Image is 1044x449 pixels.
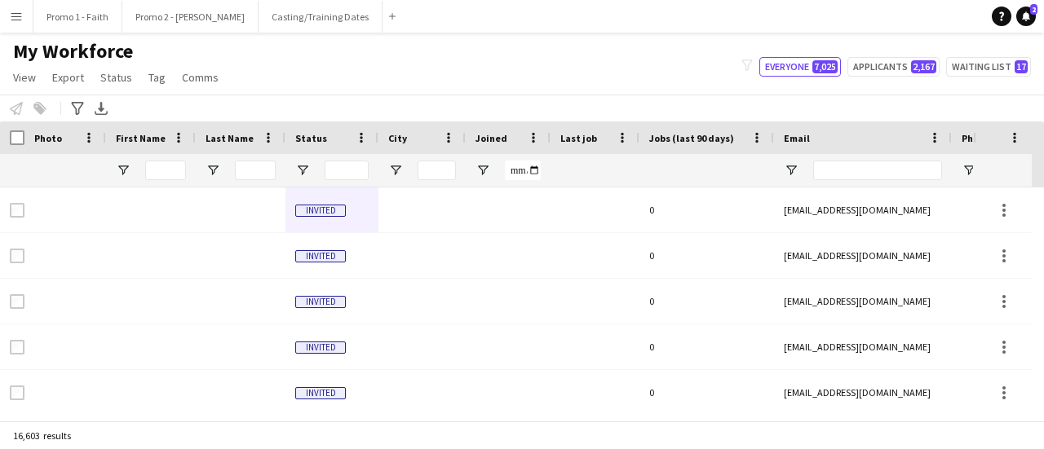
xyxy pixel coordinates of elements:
a: Status [94,67,139,88]
span: City [388,132,407,144]
span: 17 [1015,60,1028,73]
input: Row Selection is disabled for this row (unchecked) [10,203,24,218]
a: Comms [175,67,225,88]
input: Row Selection is disabled for this row (unchecked) [10,340,24,354]
div: 0 [639,324,774,369]
div: [EMAIL_ADDRESS][DOMAIN_NAME] [774,370,952,415]
span: My Workforce [13,39,133,64]
a: View [7,67,42,88]
button: Open Filter Menu [962,163,976,178]
span: Status [100,70,132,85]
button: Promo 2 - [PERSON_NAME] [122,1,259,33]
span: 7,025 [812,60,838,73]
span: Invited [295,250,346,262]
span: Invited [295,387,346,399]
input: Row Selection is disabled for this row (unchecked) [10,294,24,309]
div: 0 [639,187,774,232]
button: Open Filter Menu [295,163,310,178]
span: Invited [295,341,346,354]
div: [EMAIL_ADDRESS][DOMAIN_NAME] [774,324,952,369]
div: 0 [639,279,774,324]
span: 2 [1030,4,1037,15]
span: Last Name [206,132,254,144]
a: Export [46,67,91,88]
input: First Name Filter Input [145,161,186,180]
span: Invited [295,205,346,217]
app-action-btn: Advanced filters [68,99,87,118]
span: View [13,70,36,85]
span: First Name [116,132,166,144]
input: Joined Filter Input [505,161,541,180]
div: [EMAIL_ADDRESS][DOMAIN_NAME] [774,279,952,324]
a: 2 [1016,7,1036,26]
span: Export [52,70,84,85]
span: 2,167 [911,60,936,73]
span: Invited [295,296,346,308]
input: Status Filter Input [325,161,369,180]
input: Row Selection is disabled for this row (unchecked) [10,385,24,400]
span: Tag [148,70,166,85]
div: 0 [639,233,774,278]
span: Status [295,132,327,144]
button: Open Filter Menu [116,163,130,178]
button: Open Filter Menu [476,163,490,178]
button: Promo 1 - Faith [33,1,122,33]
button: Everyone7,025 [759,57,841,77]
input: City Filter Input [418,161,456,180]
div: [EMAIL_ADDRESS][DOMAIN_NAME] [774,187,952,232]
div: 0 [639,370,774,415]
div: [EMAIL_ADDRESS][DOMAIN_NAME] [774,233,952,278]
button: Waiting list17 [946,57,1031,77]
button: Open Filter Menu [784,163,798,178]
button: Casting/Training Dates [259,1,383,33]
span: Photo [34,132,62,144]
span: Jobs (last 90 days) [649,132,734,144]
span: Comms [182,70,219,85]
input: Email Filter Input [813,161,942,180]
span: Last job [560,132,597,144]
input: Row Selection is disabled for this row (unchecked) [10,249,24,263]
app-action-btn: Export XLSX [91,99,111,118]
a: Tag [142,67,172,88]
button: Open Filter Menu [388,163,403,178]
span: Email [784,132,810,144]
span: Phone [962,132,990,144]
button: Applicants2,167 [847,57,940,77]
span: Joined [476,132,507,144]
input: Last Name Filter Input [235,161,276,180]
button: Open Filter Menu [206,163,220,178]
